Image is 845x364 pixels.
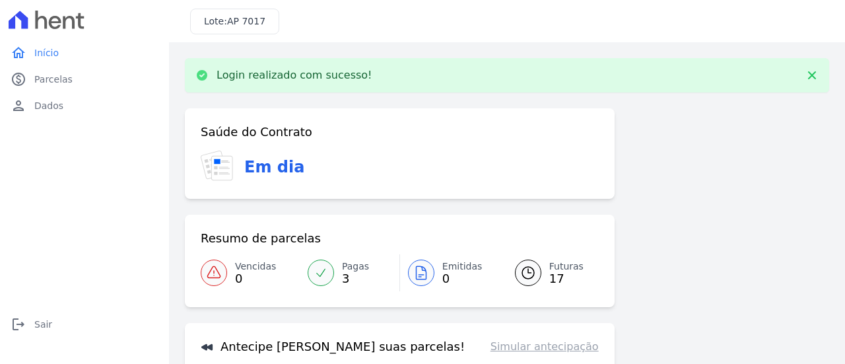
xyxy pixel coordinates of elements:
[235,273,276,284] span: 0
[5,92,164,119] a: personDados
[300,254,399,291] a: Pagas 3
[11,45,26,61] i: home
[342,273,369,284] span: 3
[490,339,599,355] a: Simular antecipação
[5,40,164,66] a: homeInício
[217,69,372,82] p: Login realizado com sucesso!
[227,16,265,26] span: AP 7017
[442,260,483,273] span: Emitidas
[244,155,304,179] h3: Em dia
[204,15,265,28] h3: Lote:
[499,254,599,291] a: Futuras 17
[549,260,584,273] span: Futuras
[549,273,584,284] span: 17
[34,318,52,331] span: Sair
[34,73,73,86] span: Parcelas
[5,311,164,338] a: logoutSair
[34,46,59,59] span: Início
[11,316,26,332] i: logout
[342,260,369,273] span: Pagas
[34,99,63,112] span: Dados
[11,98,26,114] i: person
[201,339,465,355] h3: Antecipe [PERSON_NAME] suas parcelas!
[11,71,26,87] i: paid
[201,124,312,140] h3: Saúde do Contrato
[201,254,300,291] a: Vencidas 0
[5,66,164,92] a: paidParcelas
[235,260,276,273] span: Vencidas
[442,273,483,284] span: 0
[400,254,499,291] a: Emitidas 0
[201,231,321,246] h3: Resumo de parcelas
